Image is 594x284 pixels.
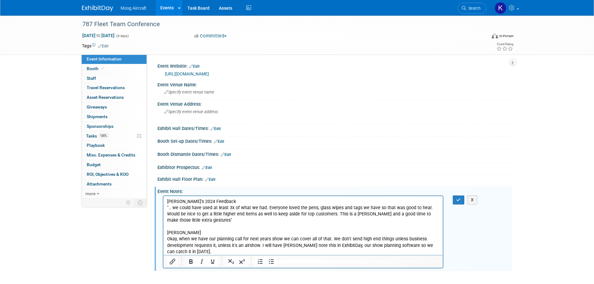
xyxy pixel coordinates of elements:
a: Edit [214,139,224,144]
span: Moog Aircraft [121,6,146,11]
td: Toggle Event Tabs [134,199,147,207]
span: Travel Reservations [87,85,125,90]
a: [URL][DOMAIN_NAME] [165,71,209,76]
span: Specify event venue address [164,109,218,114]
a: Budget [82,160,147,170]
i: Booth reservation complete [101,67,104,70]
span: Attachments [87,181,112,186]
a: Edit [98,44,109,48]
span: to [95,33,101,38]
a: Giveaways [82,103,147,112]
span: [DATE] [DATE] [82,33,115,38]
button: Committed [192,33,229,39]
span: Playbook [87,143,105,148]
span: Event Information [87,56,122,61]
button: Numbered list [255,257,266,266]
a: Sponsorships [82,122,147,131]
span: ROI, Objectives & ROO [87,172,128,177]
span: (4 days) [116,34,129,38]
button: X [467,195,477,205]
img: Format-Inperson.png [492,33,498,38]
a: Edit [189,64,200,69]
button: Superscript [237,257,247,266]
div: In-Person [499,34,514,38]
div: Booth Set-up Dates/Times: [157,137,512,145]
td: Tags [82,43,109,49]
button: Insert/edit link [167,257,178,266]
a: Asset Reservations [82,93,147,102]
div: Event Notes: [157,187,512,195]
a: Misc. Expenses & Credits [82,151,147,160]
div: Exhibitor Prospectus: [157,163,512,171]
span: Tasks [86,133,109,138]
button: Subscript [226,257,236,266]
div: Event Venue Address: [157,99,512,107]
a: Staff [82,74,147,83]
div: 787 Fleet Team Conference [80,19,477,30]
img: Kelsey Blackley [495,2,506,14]
span: Misc. Expenses & Credits [87,152,135,157]
a: Edit [221,152,231,157]
img: ExhibitDay [82,5,113,12]
a: Playbook [82,141,147,150]
div: Event Format [450,32,514,42]
span: Search [466,6,481,11]
a: Edit [202,166,212,170]
a: Booth [82,64,147,74]
a: Edit [205,177,215,182]
a: ROI, Objectives & ROO [82,170,147,179]
div: Event Website: [157,61,512,70]
div: Event Rating [496,43,513,46]
a: Travel Reservations [82,83,147,93]
span: Giveaways [87,104,107,109]
button: Underline [207,257,218,266]
a: Tasks100% [82,132,147,141]
span: Shipments [87,114,108,119]
a: Search [458,3,486,14]
iframe: Rich Text Area [163,196,443,255]
button: Italic [196,257,207,266]
span: Budget [87,162,101,167]
a: Shipments [82,112,147,122]
button: Bold [186,257,196,266]
span: 100% [99,133,109,138]
span: Booth [87,66,106,71]
a: Event Information [82,55,147,64]
button: Bullet list [266,257,277,266]
span: Specify event venue name [164,90,214,94]
div: Event Venue Name: [157,80,512,88]
a: Attachments [82,180,147,189]
span: Staff [87,76,96,81]
span: Asset Reservations [87,95,124,100]
span: more [85,191,95,196]
a: Edit [210,127,221,131]
span: Sponsorships [87,124,113,129]
a: more [82,189,147,199]
div: Exhibit Hall Dates/Times: [157,124,512,132]
td: Personalize Event Tab Strip [123,199,134,207]
div: Booth Dismantle Dates/Times: [157,150,512,158]
div: Exhibit Hall Floor Plan: [157,175,512,183]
